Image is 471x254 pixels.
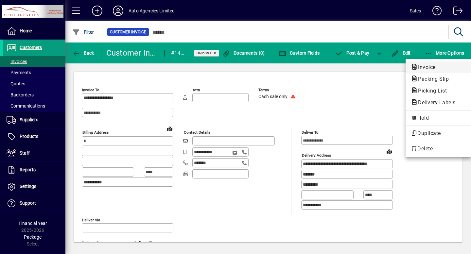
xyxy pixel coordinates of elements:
[411,76,452,82] span: Packing Slip
[411,114,466,122] span: Hold
[411,145,466,153] span: Delete
[411,99,459,106] span: Delivery Labels
[411,129,466,137] span: Duplicate
[411,88,450,94] span: Picking List
[411,64,439,70] span: Invoice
